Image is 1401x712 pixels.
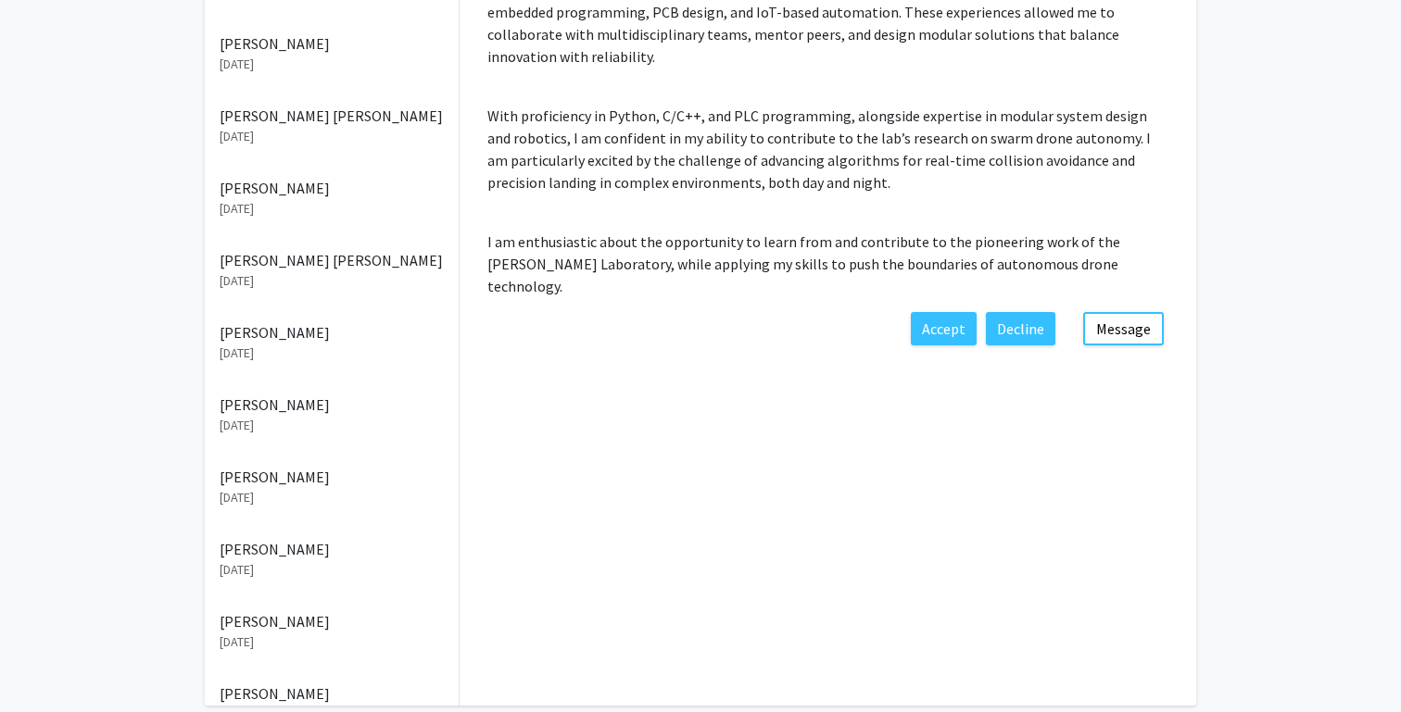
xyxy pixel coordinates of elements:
[220,682,444,705] p: [PERSON_NAME]
[487,231,1168,297] p: I am enthusiastic about the opportunity to learn from and contribute to the pioneering work of th...
[220,249,444,271] p: [PERSON_NAME] [PERSON_NAME]
[220,105,444,127] p: [PERSON_NAME] [PERSON_NAME]
[220,393,444,416] p: [PERSON_NAME]
[220,416,444,435] p: [DATE]
[911,312,977,345] button: Accept
[220,610,444,632] p: [PERSON_NAME]
[220,321,444,344] p: [PERSON_NAME]
[220,538,444,560] p: [PERSON_NAME]
[220,632,444,652] p: [DATE]
[220,55,444,74] p: [DATE]
[220,466,444,488] p: [PERSON_NAME]
[220,177,444,199] p: [PERSON_NAME]
[220,560,444,580] p: [DATE]
[1083,312,1164,345] button: Message
[220,32,444,55] p: [PERSON_NAME]
[220,488,444,507] p: [DATE]
[220,344,444,363] p: [DATE]
[487,105,1168,194] p: With proficiency in Python, C/C++, and PLC programming, alongside expertise in modular system des...
[220,127,444,146] p: [DATE]
[986,312,1055,345] button: Decline
[14,629,79,698] iframe: Chat
[220,199,444,219] p: [DATE]
[220,271,444,291] p: [DATE]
